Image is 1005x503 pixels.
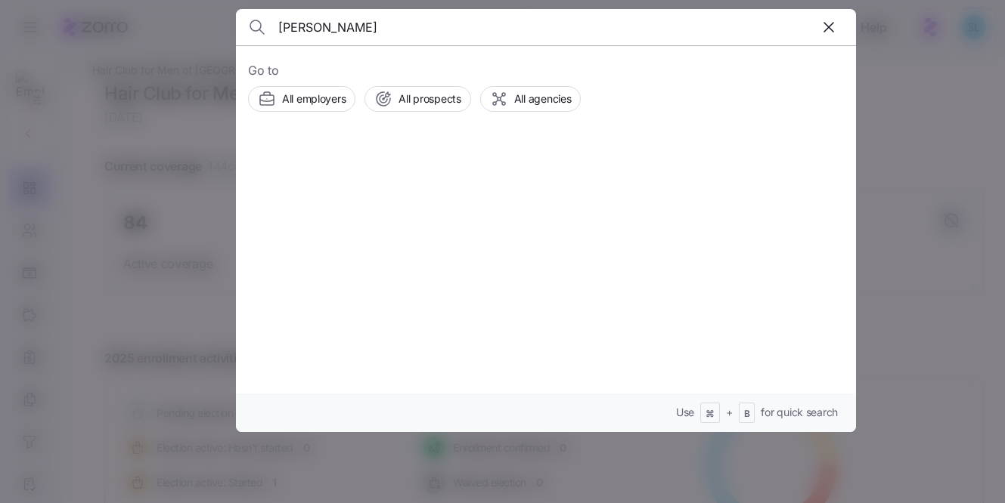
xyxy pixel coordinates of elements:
[726,405,733,420] span: +
[744,408,750,421] span: B
[248,61,844,80] span: Go to
[364,86,470,112] button: All prospects
[399,91,461,106] span: All prospects
[706,408,715,421] span: ⌘
[248,86,355,112] button: All employers
[761,405,838,420] span: for quick search
[480,86,582,112] button: All agencies
[676,405,694,420] span: Use
[282,91,346,106] span: All employers
[514,91,572,106] span: All agencies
